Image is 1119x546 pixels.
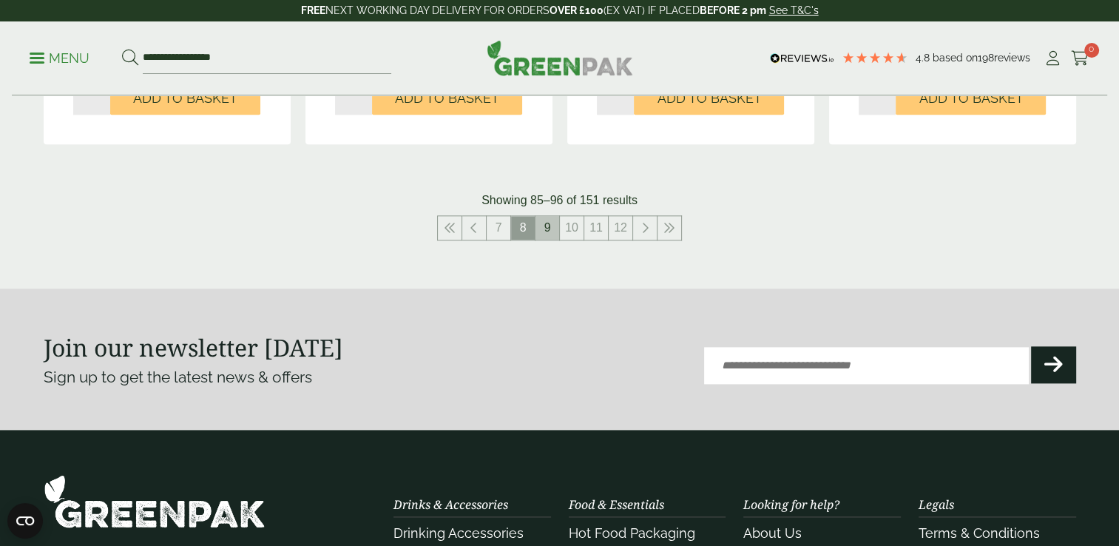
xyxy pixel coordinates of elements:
[1071,47,1089,70] a: 0
[44,474,266,528] img: GreenPak Supplies
[30,50,89,64] a: Menu
[700,4,766,16] strong: BEFORE 2 pm
[133,90,237,107] span: Add to Basket
[372,79,522,115] button: Add to Basket
[535,216,559,240] a: 9
[481,192,638,209] p: Showing 85–96 of 151 results
[560,216,584,240] a: 10
[487,40,633,75] img: GreenPak Supplies
[842,51,908,64] div: 4.79 Stars
[770,53,834,64] img: REVIEWS.io
[634,79,784,115] button: Add to Basket
[1084,43,1099,58] span: 0
[395,90,499,107] span: Add to Basket
[569,525,695,541] a: Hot Food Packaging
[769,4,819,16] a: See T&C's
[743,525,802,541] a: About Us
[978,52,994,64] span: 198
[7,503,43,539] button: Open CMP widget
[919,525,1040,541] a: Terms & Conditions
[393,525,524,541] a: Drinking Accessories
[30,50,89,67] p: Menu
[1071,51,1089,66] i: Cart
[550,4,604,16] strong: OVER £100
[919,90,1023,107] span: Add to Basket
[487,216,510,240] a: 7
[584,216,608,240] a: 11
[994,52,1030,64] span: reviews
[44,365,508,389] p: Sign up to get the latest news & offers
[1044,51,1062,66] i: My Account
[933,52,978,64] span: Based on
[657,90,761,107] span: Add to Basket
[110,79,260,115] button: Add to Basket
[896,79,1046,115] button: Add to Basket
[44,331,343,363] strong: Join our newsletter [DATE]
[301,4,325,16] strong: FREE
[609,216,632,240] a: 12
[511,216,535,240] span: 8
[916,52,933,64] span: 4.8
